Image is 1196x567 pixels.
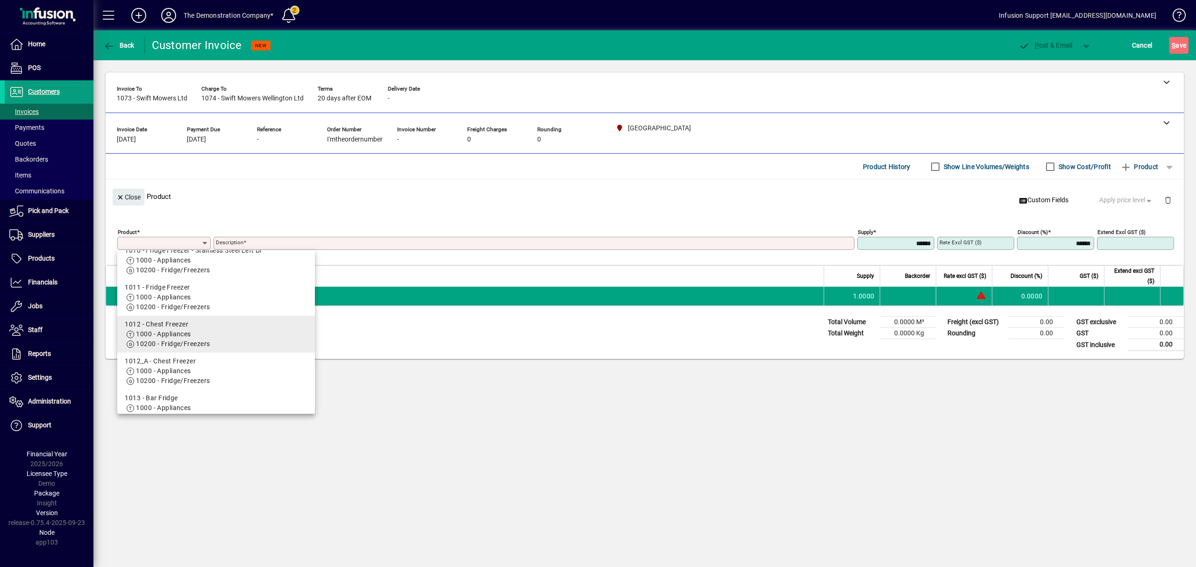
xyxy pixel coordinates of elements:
td: Total Weight [823,328,879,339]
td: 0.00 [1008,317,1064,328]
mat-option: 1012 - Chest Freezer [117,316,315,353]
span: ave [1172,38,1186,53]
span: Payments [9,124,44,131]
mat-label: Discount (%) [1018,229,1048,235]
span: - [257,136,259,143]
a: Jobs [5,295,93,318]
span: ost & Email [1018,42,1073,49]
span: Administration [28,397,71,405]
span: Licensee Type [27,470,67,477]
span: POS [28,64,41,71]
a: Staff [5,319,93,342]
td: GST inclusive [1072,339,1128,351]
a: Pick and Pack [5,199,93,223]
a: Administration [5,390,93,413]
mat-label: Extend excl GST ($) [1097,229,1146,235]
mat-label: Description [216,239,243,246]
button: Product History [859,158,914,175]
span: 10200 - Fridge/Freezers [136,266,210,274]
label: Show Cost/Profit [1057,162,1111,171]
span: 1000 - Appliances [136,367,191,375]
td: Rounding [943,328,1008,339]
button: Cancel [1130,37,1155,54]
td: 0.0000 Kg [879,328,935,339]
span: Close [116,190,141,205]
span: Custom Fields [1019,195,1068,205]
a: POS [5,57,93,80]
button: Back [101,37,137,54]
div: 1012_A - Chest Freezer [125,356,307,366]
td: 0.0000 [992,287,1048,305]
td: 0.0000 M³ [879,317,935,328]
a: Knowledge Base [1166,2,1184,32]
button: Delete [1157,189,1179,211]
td: Total Volume [823,317,879,328]
span: - [388,95,390,102]
a: Settings [5,366,93,390]
mat-option: 1013 - Bar Fridge [117,390,315,426]
span: Jobs [28,302,43,310]
span: 1074 - Swift Mowers Wellington Ltd [201,95,304,102]
span: 1000 - Appliances [136,404,191,411]
span: Invoices [9,108,39,115]
span: [DATE] [117,136,136,143]
span: 1000 - Appliances [136,256,191,264]
div: 1010 - Fridge Freezer - Stainless Steel Left Dr [125,246,307,255]
span: 0 [537,136,541,143]
span: Product History [863,159,911,174]
app-page-header-button: Close [110,192,147,201]
span: Package [34,489,59,497]
div: Customer Invoice [152,38,242,53]
span: NEW [255,43,267,49]
mat-option: 1011 - Fridge Freezer [117,279,315,316]
span: 1000 - Appliances [136,293,191,301]
span: Financials [28,278,57,286]
span: P [1035,42,1039,49]
button: Apply price level [1096,192,1157,209]
span: Cancel [1132,38,1153,53]
span: Staff [28,326,43,333]
a: Products [5,247,93,270]
span: I'mtheordernumber [327,136,383,143]
span: Backorder [905,271,930,281]
span: 0 [467,136,471,143]
span: 20 days after EOM [318,95,371,102]
button: Save [1169,37,1189,54]
mat-label: Product [118,229,137,235]
div: Product [106,179,1184,213]
a: Quotes [5,135,93,151]
span: Pick and Pack [28,207,69,214]
span: Customers [28,88,60,95]
button: Add [124,7,154,24]
div: 1012 - Chest Freezer [125,319,307,329]
span: Products [28,255,55,262]
a: Communications [5,183,93,199]
mat-option: 1012_A - Chest Freezer [117,353,315,390]
span: Apply price level [1099,195,1153,205]
button: Profile [154,7,184,24]
button: Post & Email [1014,37,1077,54]
div: Infusion Support [EMAIL_ADDRESS][DOMAIN_NAME] [999,8,1156,23]
mat-label: Rate excl GST ($) [940,239,982,246]
a: Suppliers [5,223,93,247]
span: 10200 - Fridge/Freezers [136,303,210,311]
span: 1073 - Swift Mowers Ltd [117,95,187,102]
span: GST ($) [1080,271,1098,281]
app-page-header-button: Back [93,37,145,54]
span: Support [28,421,51,429]
span: Supply [857,271,874,281]
td: 0.00 [1008,328,1064,339]
div: 1011 - Fridge Freezer [125,283,307,292]
span: 1000 - Appliances [136,330,191,338]
span: [DATE] [187,136,206,143]
td: GST exclusive [1072,317,1128,328]
a: Financials [5,271,93,294]
span: S [1172,42,1175,49]
span: Version [36,509,58,517]
td: 0.00 [1128,328,1184,339]
mat-label: Supply [858,229,873,235]
a: Invoices [5,104,93,120]
button: Custom Fields [1015,192,1072,209]
span: Home [28,40,45,48]
span: Backorders [9,156,48,163]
